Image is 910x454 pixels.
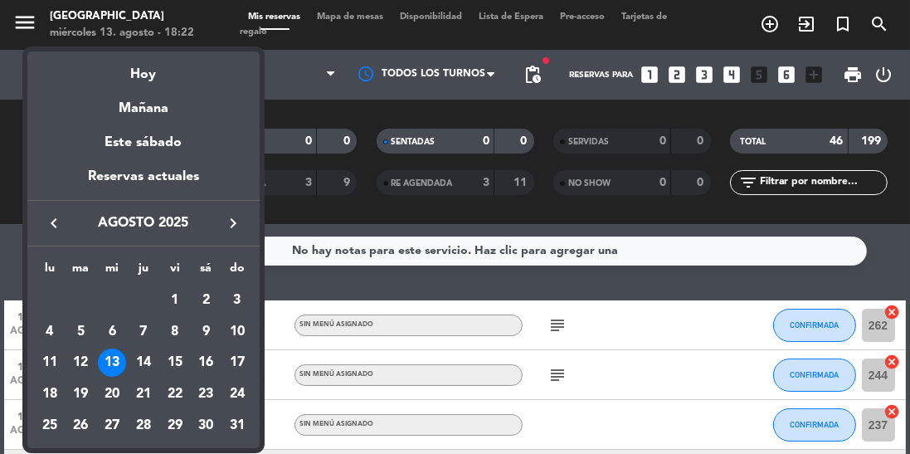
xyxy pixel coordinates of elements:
td: 30 de agosto de 2025 [190,410,221,442]
div: 8 [161,318,189,346]
div: 24 [223,380,251,408]
td: 4 de agosto de 2025 [34,316,66,348]
div: 17 [223,349,251,377]
td: 15 de agosto de 2025 [159,348,191,379]
td: 11 de agosto de 2025 [34,348,66,379]
td: 22 de agosto de 2025 [159,378,191,410]
div: 4 [36,318,64,346]
div: 15 [161,349,189,377]
div: 12 [67,349,95,377]
div: 19 [67,380,95,408]
td: 24 de agosto de 2025 [221,378,253,410]
th: martes [66,259,97,285]
td: 1 de agosto de 2025 [159,285,191,316]
div: 14 [129,349,158,377]
div: 6 [98,318,126,346]
td: 5 de agosto de 2025 [66,316,97,348]
td: 7 de agosto de 2025 [128,316,159,348]
div: 3 [223,286,251,315]
i: keyboard_arrow_left [44,213,64,233]
div: Hoy [27,51,260,85]
th: domingo [221,259,253,285]
td: 8 de agosto de 2025 [159,316,191,348]
div: 18 [36,380,64,408]
div: 9 [192,318,220,346]
td: 12 de agosto de 2025 [66,348,97,379]
div: 28 [129,412,158,440]
div: 11 [36,349,64,377]
div: 27 [98,412,126,440]
td: 6 de agosto de 2025 [96,316,128,348]
button: keyboard_arrow_right [218,212,248,234]
td: 21 de agosto de 2025 [128,378,159,410]
div: Mañana [27,85,260,120]
td: 14 de agosto de 2025 [128,348,159,379]
div: 5 [67,318,95,346]
th: sábado [190,259,221,285]
div: 16 [192,349,220,377]
td: 19 de agosto de 2025 [66,378,97,410]
th: viernes [159,259,191,285]
div: Este sábado [27,120,260,166]
th: jueves [128,259,159,285]
div: 13 [98,349,126,377]
td: 18 de agosto de 2025 [34,378,66,410]
div: 29 [161,412,189,440]
div: 20 [98,380,126,408]
td: 25 de agosto de 2025 [34,410,66,442]
td: 9 de agosto de 2025 [190,316,221,348]
td: 26 de agosto de 2025 [66,410,97,442]
div: 26 [67,412,95,440]
td: 3 de agosto de 2025 [221,285,253,316]
th: lunes [34,259,66,285]
button: keyboard_arrow_left [39,212,69,234]
div: 1 [161,286,189,315]
div: 31 [223,412,251,440]
td: AGO. [34,285,159,316]
div: 2 [192,286,220,315]
td: 27 de agosto de 2025 [96,410,128,442]
th: miércoles [96,259,128,285]
div: 23 [192,380,220,408]
td: 2 de agosto de 2025 [190,285,221,316]
div: 10 [223,318,251,346]
td: 17 de agosto de 2025 [221,348,253,379]
div: Reservas actuales [27,166,260,200]
div: 22 [161,380,189,408]
td: 28 de agosto de 2025 [128,410,159,442]
td: 23 de agosto de 2025 [190,378,221,410]
i: keyboard_arrow_right [223,213,243,233]
span: agosto 2025 [69,212,218,234]
div: 30 [192,412,220,440]
td: 10 de agosto de 2025 [221,316,253,348]
div: 25 [36,412,64,440]
td: 31 de agosto de 2025 [221,410,253,442]
td: 20 de agosto de 2025 [96,378,128,410]
div: 7 [129,318,158,346]
div: 21 [129,380,158,408]
td: 16 de agosto de 2025 [190,348,221,379]
td: 29 de agosto de 2025 [159,410,191,442]
td: 13 de agosto de 2025 [96,348,128,379]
